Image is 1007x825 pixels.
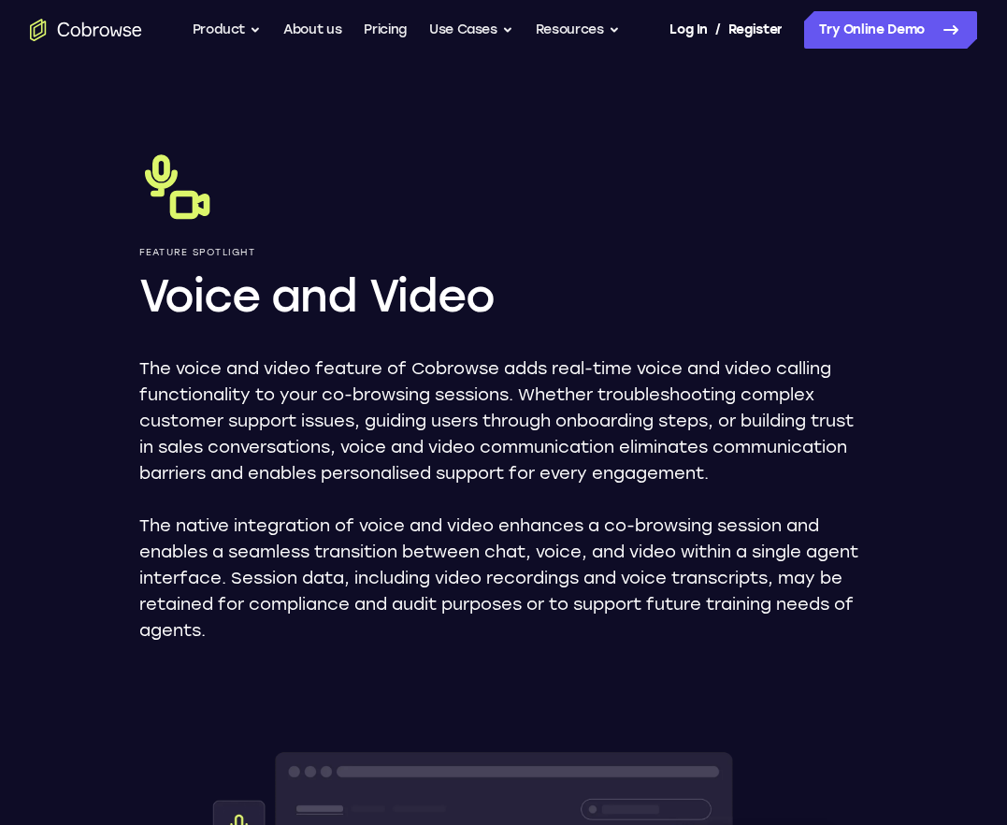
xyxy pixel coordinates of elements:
a: Register [728,11,783,49]
a: Pricing [364,11,407,49]
span: / [715,19,721,41]
p: Feature Spotlight [139,247,869,258]
a: Try Online Demo [804,11,977,49]
p: The voice and video feature of Cobrowse adds real-time voice and video calling functionality to y... [139,355,869,486]
img: Voice and Video [139,150,214,224]
h1: Voice and Video [139,266,869,326]
button: Resources [536,11,620,49]
a: Go to the home page [30,19,142,41]
button: Use Cases [429,11,513,49]
a: Log In [669,11,707,49]
a: About us [283,11,341,49]
button: Product [193,11,262,49]
p: The native integration of voice and video enhances a co-browsing session and enables a seamless t... [139,513,869,644]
